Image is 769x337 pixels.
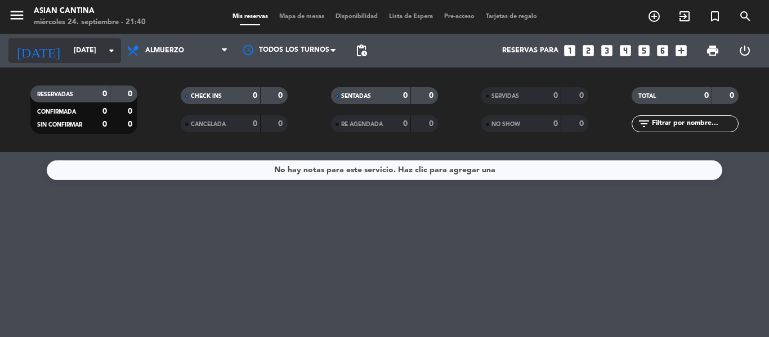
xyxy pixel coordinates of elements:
[439,14,480,20] span: Pre-acceso
[253,120,257,128] strong: 0
[730,92,736,100] strong: 0
[278,92,285,100] strong: 0
[128,120,135,128] strong: 0
[674,43,688,58] i: add_box
[706,44,719,57] span: print
[491,93,519,99] span: SERVIDAS
[330,14,383,20] span: Disponibilidad
[278,120,285,128] strong: 0
[341,93,371,99] span: SENTADAS
[562,43,577,58] i: looks_one
[8,7,25,24] i: menu
[383,14,439,20] span: Lista de Espera
[728,34,761,68] div: LOG OUT
[274,14,330,20] span: Mapa de mesas
[581,43,596,58] i: looks_two
[651,118,738,130] input: Filtrar por nombre...
[704,92,709,100] strong: 0
[618,43,633,58] i: looks_4
[191,122,226,127] span: CANCELADA
[34,6,146,17] div: Asian Cantina
[480,14,543,20] span: Tarjetas de regalo
[647,10,661,23] i: add_circle_outline
[429,120,436,128] strong: 0
[403,120,408,128] strong: 0
[678,10,691,23] i: exit_to_app
[655,43,670,58] i: looks_6
[128,90,135,98] strong: 0
[102,107,107,115] strong: 0
[37,92,73,97] span: RESERVADAS
[8,7,25,28] button: menu
[355,44,368,57] span: pending_actions
[553,92,558,100] strong: 0
[600,43,614,58] i: looks_3
[191,93,222,99] span: CHECK INS
[8,38,68,63] i: [DATE]
[491,122,520,127] span: NO SHOW
[274,164,495,177] div: No hay notas para este servicio. Haz clic para agregar una
[105,44,118,57] i: arrow_drop_down
[553,120,558,128] strong: 0
[341,122,383,127] span: RE AGENDADA
[102,120,107,128] strong: 0
[145,47,184,55] span: Almuerzo
[638,93,656,99] span: TOTAL
[34,17,146,28] div: miércoles 24. septiembre - 21:40
[637,117,651,131] i: filter_list
[403,92,408,100] strong: 0
[227,14,274,20] span: Mis reservas
[37,109,76,115] span: CONFIRMADA
[253,92,257,100] strong: 0
[637,43,651,58] i: looks_5
[429,92,436,100] strong: 0
[579,92,586,100] strong: 0
[128,107,135,115] strong: 0
[739,10,752,23] i: search
[502,47,558,55] span: Reservas para
[102,90,107,98] strong: 0
[738,44,752,57] i: power_settings_new
[708,10,722,23] i: turned_in_not
[37,122,82,128] span: SIN CONFIRMAR
[579,120,586,128] strong: 0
